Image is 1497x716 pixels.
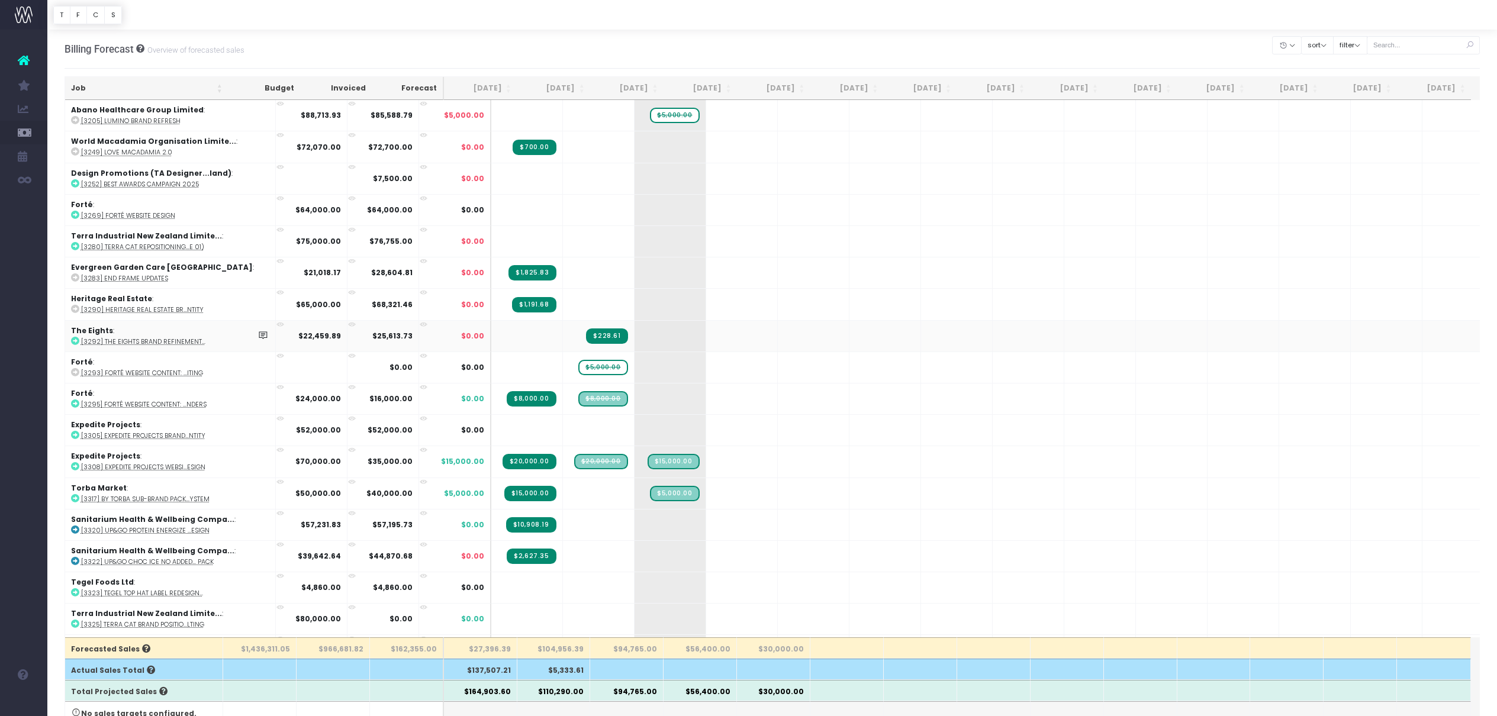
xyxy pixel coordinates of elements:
strong: Sanitarium Health & Wellbeing Compa... [71,514,234,524]
input: Search... [1367,36,1480,54]
span: Streamtime Invoice: 3879 – [3308] Expedite Projects Website Design [503,454,556,469]
abbr: [3252] Best Awards Campaign 2025 [81,180,199,189]
th: $110,290.00 [517,680,591,701]
strong: $72,700.00 [368,142,413,152]
strong: $57,195.73 [372,520,413,530]
th: Mar 26: activate to sort column ascending [957,77,1031,100]
abbr: [3269] Forté Website Design [81,211,175,220]
abbr: [3249] Love Macadamia 2.0 [81,148,172,157]
strong: Forté [71,199,93,209]
button: filter [1333,36,1367,54]
strong: $28,604.81 [371,267,413,278]
td: : [65,257,276,288]
strong: Tegel Foods Ltd [71,577,134,587]
span: Streamtime Invoice: 3880 – [3317] By Torba Sub-Brand Packaging System [504,486,556,501]
strong: $76,755.00 [369,236,413,246]
strong: $39,642.64 [298,551,341,561]
td: : [65,131,276,162]
abbr: [3295] Forté Website Content: Emotive Product Renders [81,400,207,409]
button: sort [1301,36,1334,54]
strong: $88,713.93 [301,110,341,120]
span: Streamtime Invoice: 3883 – [3292] The Eights Brand Refinement [586,328,627,344]
th: Nov 25: activate to sort column ascending [664,77,737,100]
strong: Heritage Real Estate [71,294,152,304]
img: images/default_profile_image.png [15,692,33,710]
th: Budget [228,77,300,100]
strong: Terra Industrial New Zealand Limite... [71,608,222,618]
abbr: [3305] Expedite Projects Brand Identity [81,431,205,440]
strong: Forté [71,388,93,398]
th: Total Projected Sales [65,680,223,701]
strong: $4,860.00 [373,582,413,592]
td: : [65,100,276,131]
strong: $64,000.00 [367,205,413,215]
span: $5,000.00 [444,110,484,121]
strong: $0.00 [389,362,413,372]
th: Sep 25: activate to sort column ascending [517,77,591,100]
span: wayahead Sales Forecast Item [650,108,699,123]
span: wayahead Sales Forecast Item [578,360,627,375]
strong: World Macadamia Organisation Limite... [71,136,236,146]
strong: Abano Healthcare Group Limited [71,105,204,115]
span: Streamtime Draft Invoice: 3885 – [3308] Expedite Projects Website Design [574,454,628,469]
th: Feb 26: activate to sort column ascending [884,77,957,100]
th: $27,396.39 [444,637,517,659]
th: Apr 26: activate to sort column ascending [1031,77,1104,100]
strong: Evergreen Garden Care [GEOGRAPHIC_DATA] [71,262,253,272]
td: : [65,383,276,414]
button: C [86,6,105,24]
abbr: [3322] UP&GO Choc Ice No Added Sugar - 250ml & 12x250mL pack [81,557,214,566]
abbr: [3317] By Torba Sub-Brand Packaging System [81,495,210,504]
small: Overview of forecasted sales [144,43,244,55]
strong: Sanitarium Health & Wellbeing Compa... [71,546,234,556]
span: Streamtime Invoice: 3868 – [3249] Love Macadamia 2.0 [513,140,556,155]
span: $0.00 [461,331,484,341]
th: Actual Sales Total [65,659,223,680]
abbr: [3308] Expedite Projects Website Design [81,463,205,472]
strong: $65,000.00 [296,299,341,309]
button: T [53,6,70,24]
strong: $0.00 [389,614,413,624]
span: $0.00 [461,614,484,624]
strong: Expedite Projects [71,420,140,430]
th: $104,956.39 [517,637,591,659]
th: Aug 26: activate to sort column ascending [1324,77,1397,100]
td: : [65,572,276,603]
strong: $35,000.00 [368,456,413,466]
td: : [65,288,276,320]
abbr: [3320] UP&GO Protein Energize FOP Callout Design [81,526,210,535]
strong: $50,000.00 [295,488,341,498]
abbr: [3280] Terra Cat Repositioning Campaign Concepts (Phase 01) [81,243,204,251]
span: $0.00 [461,551,484,562]
strong: The Eights [71,325,113,336]
th: $162,355.00 [370,637,444,659]
th: Jul 26: activate to sort column ascending [1250,77,1324,100]
th: $94,765.00 [590,680,664,701]
span: $0.00 [461,142,484,153]
span: Streamtime Draft Invoice: 3884 – [3317] By Torba Sub-Brand Packaging System [650,486,699,501]
th: $5,333.61 [517,659,591,680]
span: $0.00 [461,394,484,404]
th: Oct 25: activate to sort column ascending [590,77,664,100]
strong: $44,870.68 [369,551,413,561]
strong: $75,000.00 [296,236,341,246]
span: $0.00 [461,520,484,530]
th: $137,507.21 [444,659,517,680]
td: : [65,225,276,257]
strong: Forté [71,357,93,367]
td: : [65,351,276,383]
strong: $22,459.89 [298,331,341,341]
td: : [65,634,276,666]
button: F [70,6,87,24]
strong: $52,000.00 [368,425,413,435]
th: Invoiced [300,77,372,100]
span: Billing Forecast [65,43,134,55]
span: $0.00 [461,582,484,593]
th: Job: activate to sort column ascending [65,77,228,100]
button: S [104,6,122,24]
td: : [65,478,276,509]
td: : [65,540,276,572]
span: $0.00 [461,362,484,373]
abbr: [3292] The Eights Brand Refinement [81,337,205,346]
strong: $16,000.00 [369,394,413,404]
